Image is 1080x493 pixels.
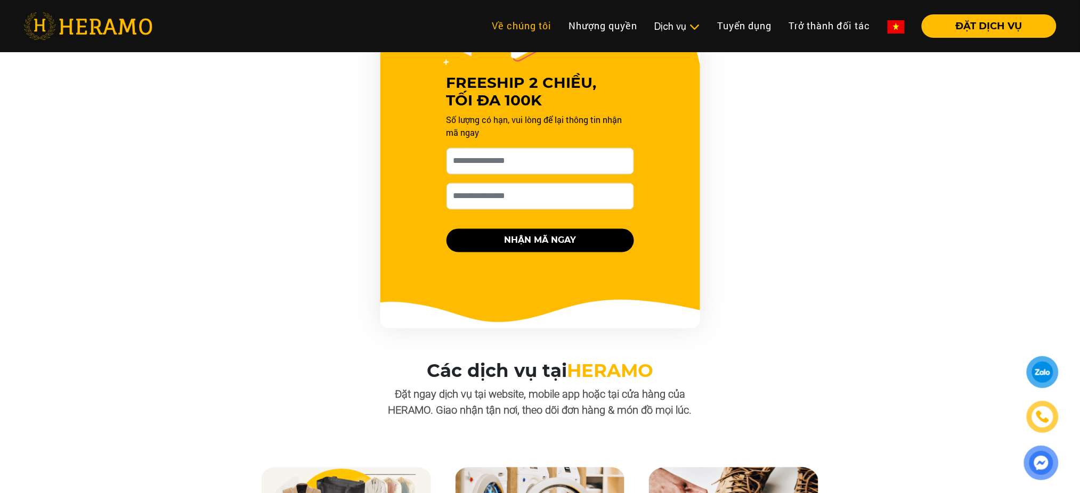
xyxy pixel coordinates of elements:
button: ĐẶT DỊCH VỤ [922,14,1057,38]
img: vn-flag.png [888,20,905,34]
p: Đặt ngay dịch vụ tại website, mobile app hoặc tại cửa hàng của HERAMO. Giao nhận tận nơi, theo dõ... [380,387,700,418]
span: HERAMO [567,360,653,382]
img: phone-icon [1037,411,1049,423]
a: Trở thành đối tác [781,14,879,37]
a: phone-icon [1028,402,1057,431]
p: Số lượng có hạn, vui lòng để lại thông tin nhận mã ngay [446,114,634,139]
h3: Các dịch vụ tại [380,360,700,382]
img: subToggleIcon [689,22,700,32]
a: Tuyển dụng [709,14,781,37]
a: Về chúng tôi [483,14,560,37]
a: Nhượng quyền [560,14,646,37]
a: ĐẶT DỊCH VỤ [913,21,1057,31]
div: Dịch vụ [654,19,700,34]
img: heramo-logo.png [23,12,152,40]
h3: FREESHIP 2 CHIỀU, TỐI ĐA 100K [446,74,634,110]
button: NHẬN MÃ NGAY [446,229,634,252]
